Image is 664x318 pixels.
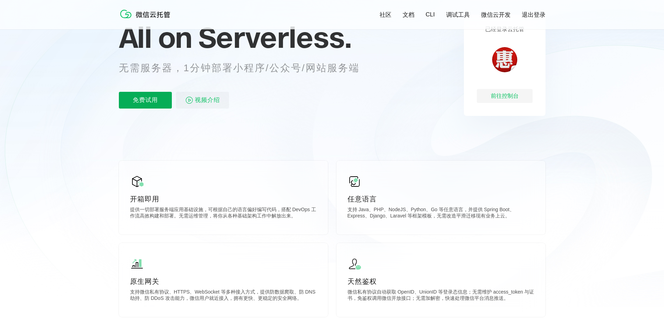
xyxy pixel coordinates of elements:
[348,207,534,221] p: 支持 Java、PHP、NodeJS、Python、Go 等任意语言，并提供 Spring Boot、Express、Django、Laravel 等框架模板，无需改造平滑迁移现有业务上云。
[348,194,534,204] p: 任意语言
[185,96,193,104] img: video_play.svg
[403,11,414,19] a: 文档
[119,92,172,109] p: 免费试用
[119,61,373,75] p: 无需服务器，1分钟部署小程序/公众号/网站服务端
[195,92,220,109] span: 视频介绍
[119,20,192,55] span: All on
[130,289,317,303] p: 支持微信私有协议、HTTPS、WebSocket 等多种接入方式，提供防数据爬取、防 DNS 劫持、防 DDoS 攻击能力，微信用户就近接入，拥有更快、更稳定的安全网络。
[446,11,470,19] a: 调试工具
[348,276,534,286] p: 天然鉴权
[130,276,317,286] p: 原生网关
[522,11,545,19] a: 退出登录
[380,11,391,19] a: 社区
[481,11,511,19] a: 微信云开发
[485,26,524,33] p: 已经登录云托管
[130,194,317,204] p: 开箱即用
[477,89,533,103] div: 前往控制台
[198,20,351,55] span: Serverless.
[130,207,317,221] p: 提供一切部署服务端应用基础设施，可根据自己的语言偏好编写代码，搭配 DevOps 工作流高效构建和部署。无需运维管理，将你从各种基础架构工作中解放出来。
[119,16,175,22] a: 微信云托管
[348,289,534,303] p: 微信私有协议自动获取 OpenID、UnionID 等登录态信息；无需维护 access_token 与证书，免鉴权调用微信开放接口；无需加解密，快速处理微信平台消息推送。
[426,11,435,18] a: CLI
[119,7,175,21] img: 微信云托管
